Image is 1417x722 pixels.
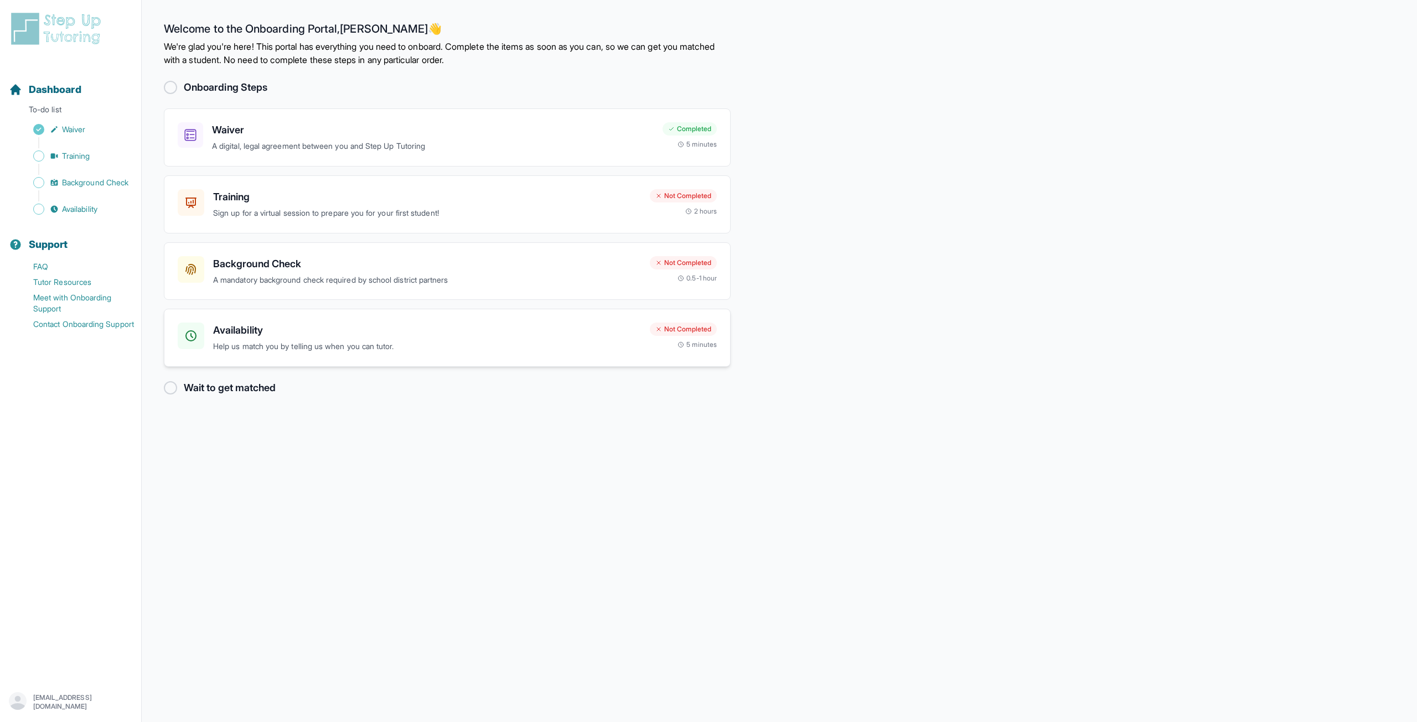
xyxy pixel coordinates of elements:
p: To-do list [4,104,137,120]
a: Background CheckA mandatory background check required by school district partnersNot Completed0.5... [164,242,731,300]
a: Waiver [9,122,141,137]
h2: Welcome to the Onboarding Portal, [PERSON_NAME] 👋 [164,22,731,40]
div: Not Completed [650,256,717,269]
a: Background Check [9,175,141,190]
h3: Availability [213,323,641,338]
a: Contact Onboarding Support [9,316,141,332]
div: 5 minutes [678,140,717,149]
a: Dashboard [9,82,81,97]
a: Tutor Resources [9,274,141,290]
h3: Background Check [213,256,641,272]
a: Training [9,148,141,164]
span: Training [62,150,90,162]
button: Dashboard [4,64,137,102]
a: AvailabilityHelp us match you by telling us when you can tutor.Not Completed5 minutes [164,309,731,367]
div: 5 minutes [678,340,717,349]
h3: Waiver [212,122,654,138]
p: [EMAIL_ADDRESS][DOMAIN_NAME] [33,693,132,711]
span: Support [29,237,68,252]
h2: Wait to get matched [184,380,276,396]
p: We're glad you're here! This portal has everything you need to onboard. Complete the items as soo... [164,40,731,66]
p: Help us match you by telling us when you can tutor. [213,340,641,353]
img: logo [9,11,107,46]
p: A mandatory background check required by school district partners [213,274,641,287]
div: Not Completed [650,189,717,202]
span: Background Check [62,177,128,188]
h2: Onboarding Steps [184,80,267,95]
a: TrainingSign up for a virtual session to prepare you for your first student!Not Completed2 hours [164,175,731,233]
h3: Training [213,189,641,205]
a: FAQ [9,259,141,274]
div: Not Completed [650,323,717,336]
button: Support [4,219,137,257]
div: Completed [663,122,717,136]
span: Dashboard [29,82,81,97]
span: Availability [62,204,97,215]
a: Meet with Onboarding Support [9,290,141,316]
button: [EMAIL_ADDRESS][DOMAIN_NAME] [9,692,132,712]
p: A digital, legal agreement between you and Step Up Tutoring [212,140,654,153]
div: 2 hours [685,207,717,216]
div: 0.5-1 hour [678,274,717,283]
a: Availability [9,201,141,217]
p: Sign up for a virtual session to prepare you for your first student! [213,207,641,220]
span: Waiver [62,124,85,135]
a: WaiverA digital, legal agreement between you and Step Up TutoringCompleted5 minutes [164,108,731,167]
